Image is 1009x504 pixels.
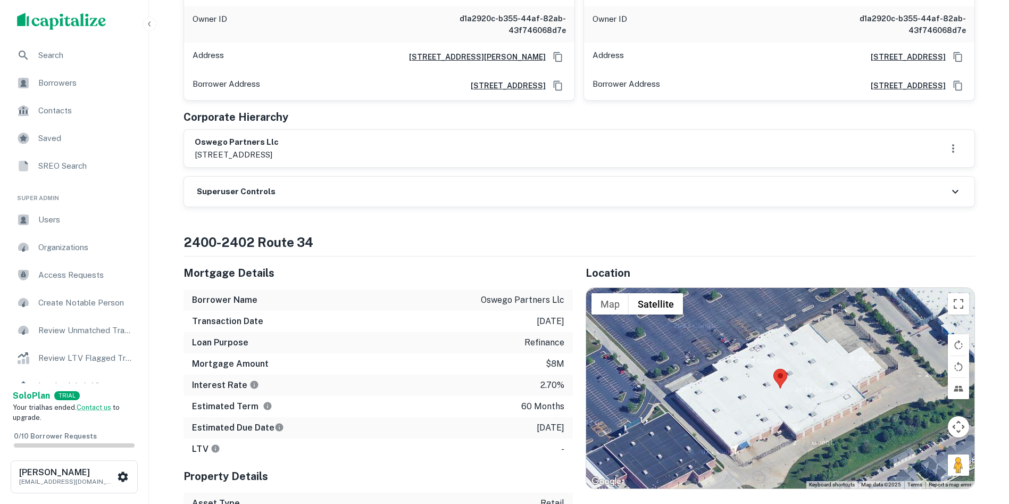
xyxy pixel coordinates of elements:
[586,265,975,281] h5: Location
[537,315,564,328] p: [DATE]
[192,379,259,392] h6: Interest Rate
[263,401,272,411] svg: Term is based on a standard schedule for this type of loan.
[950,49,966,65] button: Copy Address
[19,477,115,486] p: [EMAIL_ADDRESS][DOMAIN_NAME]
[195,148,279,161] p: [STREET_ADDRESS]
[9,181,140,207] li: Super Admin
[537,422,564,434] p: [DATE]
[38,296,134,309] span: Create Notable Person
[550,49,566,65] button: Copy Address
[948,455,969,476] button: Drag Pegman onto the map to open Street View
[54,391,80,400] div: TRIAL
[11,460,138,493] button: [PERSON_NAME][EMAIL_ADDRESS][DOMAIN_NAME]
[38,379,134,392] span: Lender Admin View
[589,475,624,489] img: Google
[9,345,140,371] a: Review LTV Flagged Transactions
[211,444,220,453] svg: LTVs displayed on the website are for informational purposes only and may be reported incorrectly...
[481,294,564,307] p: oswego partners llc
[524,336,564,349] p: refinance
[948,293,969,315] button: Toggle fullscreen view
[192,358,269,370] h6: Mortgage Amount
[193,49,224,65] p: Address
[184,109,288,125] h5: Corporate Hierarchy
[593,13,627,36] p: Owner ID
[38,77,134,89] span: Borrowers
[956,419,1009,470] iframe: Chat Widget
[9,207,140,233] div: Users
[809,481,855,489] button: Keyboard shortcuts
[38,132,134,145] span: Saved
[38,324,134,337] span: Review Unmatched Transactions
[593,78,660,94] p: Borrower Address
[9,262,140,288] a: Access Requests
[274,423,284,432] svg: Estimate is based on a standard schedule for this type of loan.
[546,358,564,370] p: $8m
[38,241,134,254] span: Organizations
[862,80,946,92] a: [STREET_ADDRESS]
[184,265,573,281] h5: Mortgage Details
[13,390,50,402] a: SoloPlan
[9,373,140,399] div: Lender Admin View
[9,318,140,343] a: Review Unmatched Transactions
[192,422,284,434] h6: Estimated Due Date
[77,403,111,411] a: Contact us
[17,13,106,30] img: capitalize-logo.png
[521,400,564,413] p: 60 months
[9,126,140,151] a: Saved
[9,43,140,68] a: Search
[540,379,564,392] p: 2.70%
[950,78,966,94] button: Copy Address
[591,293,629,315] button: Show street map
[401,51,546,63] a: [STREET_ADDRESS][PERSON_NAME]
[862,51,946,63] a: [STREET_ADDRESS]
[550,78,566,94] button: Copy Address
[9,98,140,123] a: Contacts
[192,400,272,413] h6: Estimated Term
[192,294,257,307] h6: Borrower Name
[38,49,134,62] span: Search
[9,153,140,179] div: SREO Search
[948,334,969,356] button: Rotate map clockwise
[19,468,115,477] h6: [PERSON_NAME]
[929,482,971,488] a: Report a map error
[589,475,624,489] a: Open this area in Google Maps (opens a new window)
[184,233,975,252] h4: 2400-2402 route 34
[948,378,969,399] button: Tilt map
[197,186,276,198] h6: Superuser Controls
[38,213,134,226] span: Users
[593,49,624,65] p: Address
[184,468,573,484] h5: Property Details
[462,80,546,92] a: [STREET_ADDRESS]
[9,70,140,96] a: Borrowers
[192,443,220,456] h6: LTV
[192,336,248,349] h6: Loan Purpose
[13,391,50,401] strong: Solo Plan
[561,443,564,456] p: -
[861,482,901,488] span: Map data ©2025
[192,315,263,328] h6: Transaction Date
[9,290,140,316] a: Create Notable Person
[948,416,969,437] button: Map camera controls
[9,235,140,260] a: Organizations
[193,13,227,36] p: Owner ID
[249,380,259,390] svg: The interest rates displayed on the website are for informational purposes only and may be report...
[38,352,134,365] span: Review LTV Flagged Transactions
[629,293,683,315] button: Show satellite imagery
[38,104,134,117] span: Contacts
[38,160,134,172] span: SREO Search
[13,403,120,422] span: Your trial has ended. to upgrade.
[38,269,134,282] span: Access Requests
[948,356,969,377] button: Rotate map counterclockwise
